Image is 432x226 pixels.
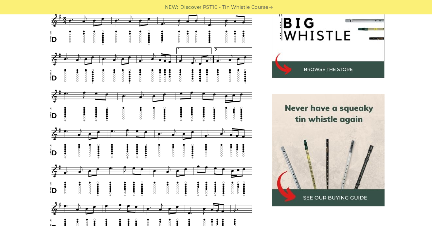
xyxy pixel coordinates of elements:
[272,94,385,206] img: tin whistle buying guide
[203,4,268,11] a: PST10 - Tin Whistle Course
[165,4,178,11] span: NEW:
[180,4,202,11] span: Discover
